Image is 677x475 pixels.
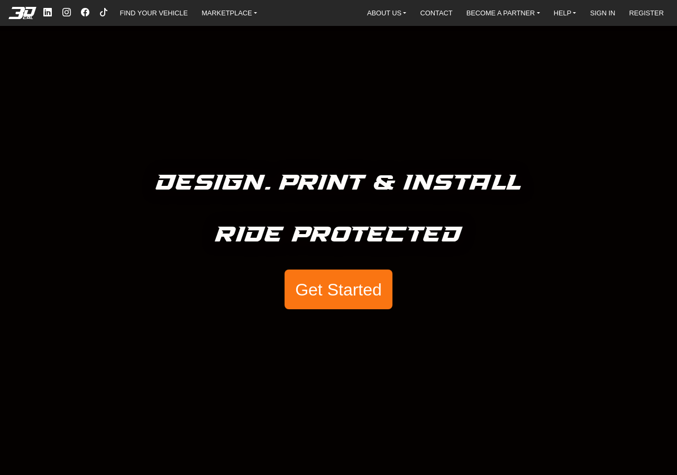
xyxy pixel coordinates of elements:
button: Get Started [285,270,392,310]
a: REGISTER [625,5,667,20]
a: FIND YOUR VEHICLE [116,5,192,20]
a: HELP [550,5,581,20]
a: CONTACT [416,5,457,20]
a: ABOUT US [363,5,410,20]
a: BECOME A PARTNER [462,5,544,20]
h5: Design. Print & Install [156,166,522,201]
a: MARKETPLACE [197,5,261,20]
a: SIGN IN [586,5,620,20]
h5: Ride Protected [215,218,462,253]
